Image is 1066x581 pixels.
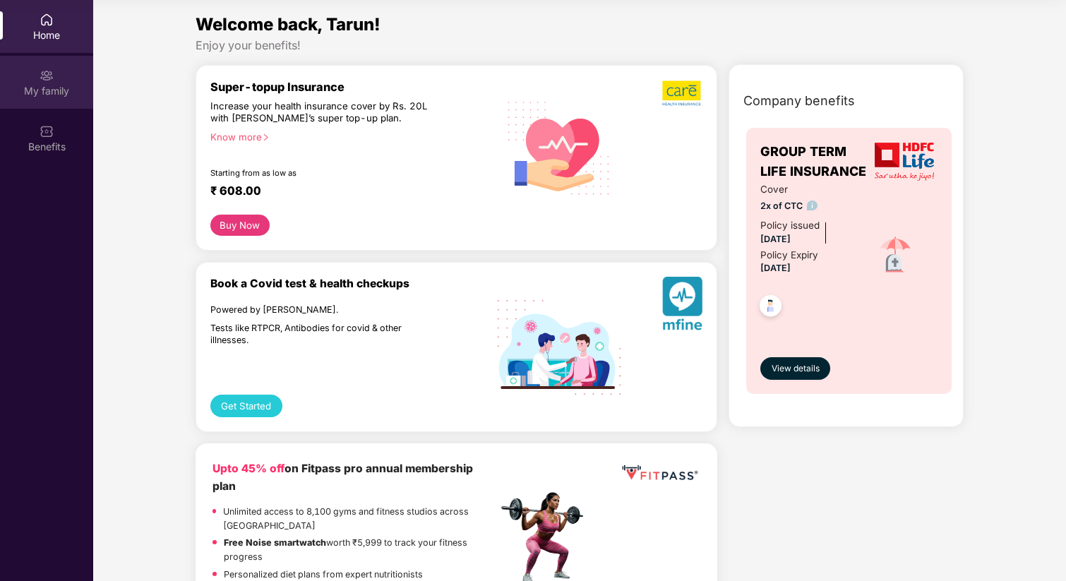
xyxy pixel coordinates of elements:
[760,142,871,182] span: GROUP TERM LIFE INSURANCE
[210,184,484,200] div: ₹ 608.00
[40,124,54,138] img: svg+xml;base64,PHN2ZyBpZD0iQmVuZWZpdHMiIHhtbG5zPSJodHRwOi8vd3d3LnczLm9yZy8yMDAwL3N2ZyIgd2lkdGg9Ij...
[498,85,621,210] img: svg+xml;base64,PHN2ZyB4bWxucz0iaHR0cDovL3d3dy53My5vcmcvMjAwMC9zdmciIHhtbG5zOnhsaW5rPSJodHRwOi8vd3...
[196,38,964,53] div: Enjoy your benefits!
[760,182,853,197] span: Cover
[772,362,820,376] span: View details
[210,395,282,417] button: Get Started
[210,323,436,346] div: Tests like RTPCR, Antibodies for covid & other illnesses.
[662,277,702,335] img: svg+xml;base64,PHN2ZyB4bWxucz0iaHR0cDovL3d3dy53My5vcmcvMjAwMC9zdmciIHhtbG5zOnhsaW5rPSJodHRwOi8vd3...
[619,460,700,486] img: fppp.png
[760,263,791,273] span: [DATE]
[210,215,270,236] button: Buy Now
[662,80,702,107] img: b5dec4f62d2307b9de63beb79f102df3.png
[210,304,436,316] div: Powered by [PERSON_NAME].
[210,100,436,125] div: Increase your health insurance cover by Rs. 20L with [PERSON_NAME]’s super top-up plan.
[875,143,934,181] img: insurerLogo
[224,537,326,548] strong: Free Noise smartwatch
[262,133,270,141] span: right
[210,277,498,290] div: Book a Covid test & health checkups
[760,218,820,233] div: Policy issued
[760,234,791,244] span: [DATE]
[753,291,788,325] img: svg+xml;base64,PHN2ZyB4bWxucz0iaHR0cDovL3d3dy53My5vcmcvMjAwMC9zdmciIHdpZHRoPSI0OC45NDMiIGhlaWdodD...
[870,231,920,280] img: icon
[743,91,855,111] span: Company benefits
[223,505,497,532] p: Unlimited access to 8,100 gyms and fitness studios across [GEOGRAPHIC_DATA]
[760,248,818,263] div: Policy Expiry
[40,13,54,27] img: svg+xml;base64,PHN2ZyBpZD0iSG9tZSIgeG1sbnM9Imh0dHA6Ly93d3cudzMub3JnLzIwMDAvc3ZnIiB3aWR0aD0iMjAiIG...
[210,168,438,178] div: Starting from as low as
[212,462,473,492] b: on Fitpass pro annual membership plan
[210,80,498,94] div: Super-topup Insurance
[212,462,285,475] b: Upto 45% off
[224,536,497,563] p: worth ₹5,999 to track your fitness progress
[210,131,489,141] div: Know more
[760,357,830,380] button: View details
[807,200,818,211] img: info
[40,68,54,83] img: svg+xml;base64,PHN2ZyB3aWR0aD0iMjAiIGhlaWdodD0iMjAiIHZpZXdCb3g9IjAgMCAyMCAyMCIgZmlsbD0ibm9uZSIgeG...
[498,300,621,395] img: svg+xml;base64,PHN2ZyB4bWxucz0iaHR0cDovL3d3dy53My5vcmcvMjAwMC9zdmciIHdpZHRoPSIxOTIiIGhlaWdodD0iMT...
[760,199,853,213] span: 2x of CTC
[196,14,381,35] span: Welcome back, Tarun!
